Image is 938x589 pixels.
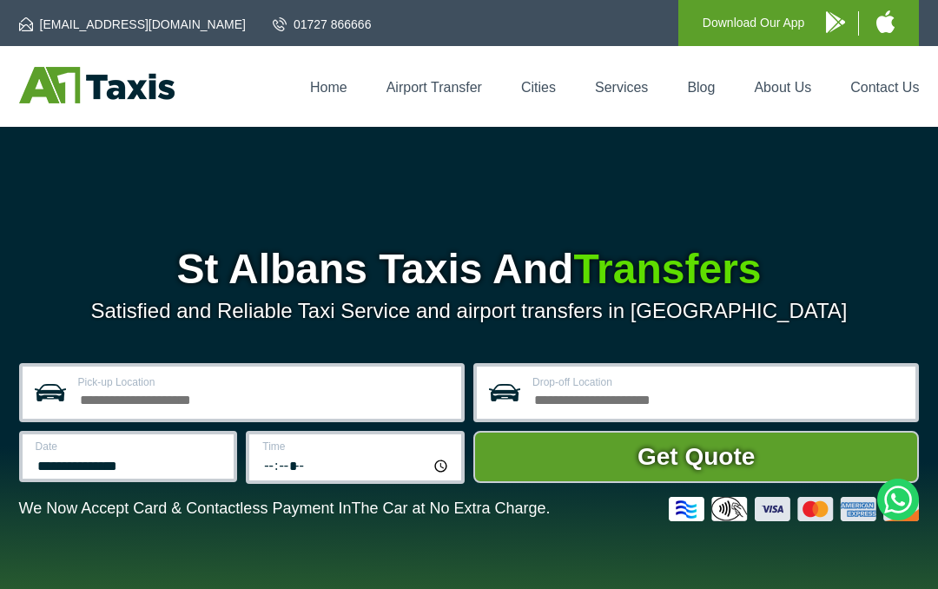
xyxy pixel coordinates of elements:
a: 01727 866666 [273,16,372,33]
p: Satisfied and Reliable Taxi Service and airport transfers in [GEOGRAPHIC_DATA] [19,299,920,323]
a: Home [310,80,347,95]
img: Credit And Debit Cards [669,497,919,521]
label: Time [262,441,451,452]
label: Drop-off Location [532,377,905,387]
a: Services [595,80,648,95]
h1: St Albans Taxis And [19,248,920,290]
label: Pick-up Location [78,377,451,387]
img: A1 Taxis iPhone App [876,10,895,33]
label: Date [36,441,224,452]
a: [EMAIL_ADDRESS][DOMAIN_NAME] [19,16,246,33]
p: We Now Accept Card & Contactless Payment In [19,500,551,518]
a: About Us [754,80,811,95]
a: Blog [687,80,715,95]
span: The Car at No Extra Charge. [351,500,550,517]
a: Contact Us [850,80,919,95]
p: Download Our App [703,12,805,34]
img: A1 Taxis St Albans LTD [19,67,175,103]
a: Cities [521,80,556,95]
img: A1 Taxis Android App [826,11,845,33]
a: Airport Transfer [386,80,482,95]
span: Transfers [573,246,761,292]
button: Get Quote [473,431,919,483]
